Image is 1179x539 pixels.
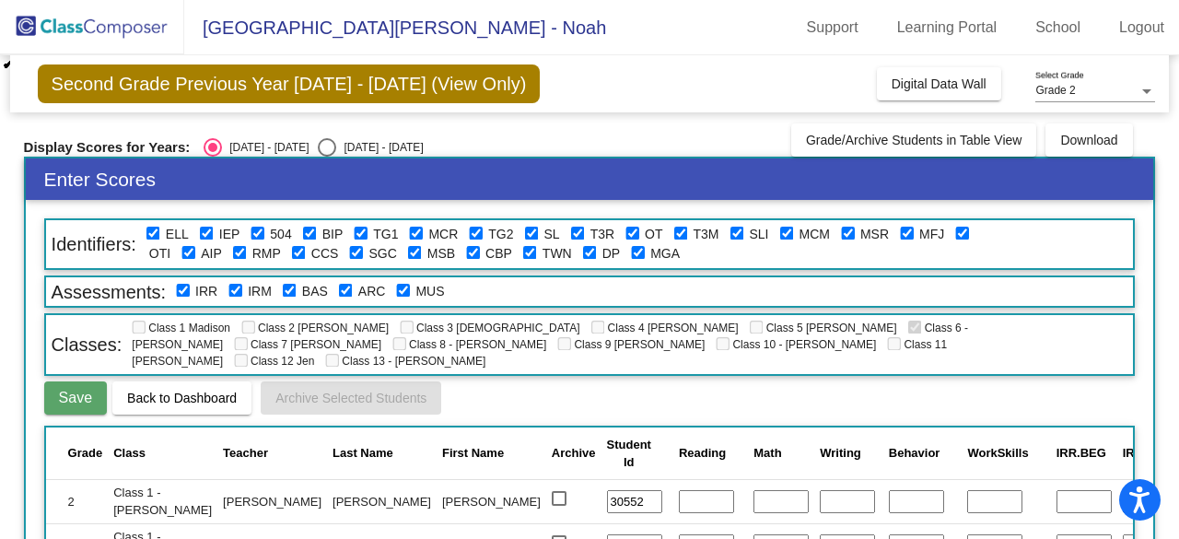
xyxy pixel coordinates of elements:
[44,381,107,415] button: Save
[791,123,1037,157] button: Grade/Archive Students in Table View
[1060,133,1117,147] span: Download
[437,479,546,523] td: [PERSON_NAME]
[368,244,396,264] label: Small Group Counseling w/school counselor
[1104,13,1179,42] a: Logout
[184,13,606,42] span: [GEOGRAPHIC_DATA][PERSON_NAME] - Noah
[1035,84,1075,97] span: Grade 2
[860,225,889,244] label: MTSS Supplemental Reading
[877,67,1001,100] button: Digital Data Wall
[223,444,321,463] div: Teacher
[650,244,680,264] label: Math Grade Level Acceleration
[716,338,876,351] span: Class 10 - [PERSON_NAME]
[694,225,719,244] label: Tier 3 Gifted Math
[261,381,441,415] button: Archive Selected Students
[327,479,437,523] td: [PERSON_NAME]
[1021,13,1095,42] a: School
[204,138,423,157] mat-radio-group: Select an option
[302,282,328,301] label: BAS Instructional Level
[591,322,739,334] span: Class 4 [PERSON_NAME]
[358,282,386,301] label: Acadience Reading Composite (DIBELS)
[223,444,268,463] div: Teacher
[488,225,513,244] label: Tier 2 Gifted
[679,444,726,463] div: Reading
[166,225,189,244] label: English Language Learner
[427,244,455,264] label: MTSS SEL/Behavior Support
[112,381,251,415] button: Back to Dashboard
[750,322,897,334] span: Class 5 [PERSON_NAME]
[415,282,444,301] label: Math Universal Screener (Forefront)
[1056,446,1106,460] span: IRR.BEG
[38,64,541,103] span: Second Grade Previous Year [DATE] - [DATE] (View Only)
[201,244,222,264] label: Attendance Intervention Plan
[113,444,146,463] div: Class
[333,444,393,463] div: Last Name
[149,244,170,264] label: Occupational Therapy Intervention
[679,444,742,463] div: Reading
[46,231,142,257] span: Identifiers:
[552,446,596,460] span: Archive
[882,13,1012,42] a: Learning Portal
[275,391,426,405] span: Archive Selected Students
[557,338,705,351] span: Class 9 [PERSON_NAME]
[967,444,1045,463] div: WorkSkills
[46,428,109,479] th: Grade
[544,225,560,244] label: Speech Language Only IEP
[400,322,580,334] span: Class 3 [DEMOGRAPHIC_DATA]
[373,225,398,244] label: Tier 1 Gifted
[792,13,873,42] a: Support
[602,244,620,264] label: Deceased Parent
[325,355,485,368] span: Class 13 - [PERSON_NAME]
[241,322,389,334] span: Class 2 [PERSON_NAME]
[322,225,344,244] label: Behavior Intervention Plan (IEP)
[590,225,614,244] label: Tier 3 Gifted Reading
[543,244,572,264] label: Twin
[820,444,878,463] div: Writing
[485,244,512,264] label: Classroom Behavior Plan
[26,158,1154,200] h3: Enter Scores
[59,390,92,405] span: Save
[46,279,171,305] span: Assessments:
[753,444,781,463] div: Math
[919,225,944,244] label: MTSS Fundations/Just Words
[1045,123,1132,157] button: Download
[127,391,237,405] span: Back to Dashboard
[113,444,212,463] div: Class
[132,322,230,334] span: Class 1 Madison
[806,133,1022,147] span: Grade/Archive Students in Table View
[1123,446,1169,460] span: IRR.MID
[195,282,217,301] label: iReady Reading
[428,225,458,244] label: MTSS Classroom Reading
[392,338,546,351] span: Class 8 - [PERSON_NAME]
[234,338,381,351] span: Class 7 [PERSON_NAME]
[820,444,861,463] div: Writing
[46,479,109,523] td: 2
[753,444,809,463] div: Math
[234,355,314,368] span: Class 12 Jen
[24,139,191,156] span: Display Scores for Years:
[889,444,940,463] div: Behavior
[248,282,272,301] label: iReady Math
[889,444,957,463] div: Behavior
[645,225,662,244] label: Occupational Therapy Only IEP
[311,244,339,264] label: Clinical Counseling Services
[967,444,1028,463] div: WorkSkills
[336,139,423,156] div: [DATE] - [DATE]
[442,444,504,463] div: First Name
[750,225,769,244] label: Speech Language Intervention
[108,479,217,523] td: Class 1 - [PERSON_NAME]
[333,444,431,463] div: Last Name
[219,225,240,244] label: Individualized Education Plan
[800,225,830,244] label: MTSS Classroom Math
[607,436,668,472] div: Student Id
[217,479,327,523] td: [PERSON_NAME]
[252,244,281,264] label: RIMP
[607,436,651,472] div: Student Id
[892,76,986,91] span: Digital Data Wall
[46,332,128,357] span: Classes:
[442,444,541,463] div: First Name
[222,139,309,156] div: [DATE] - [DATE]
[270,225,291,244] label: 504 Plan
